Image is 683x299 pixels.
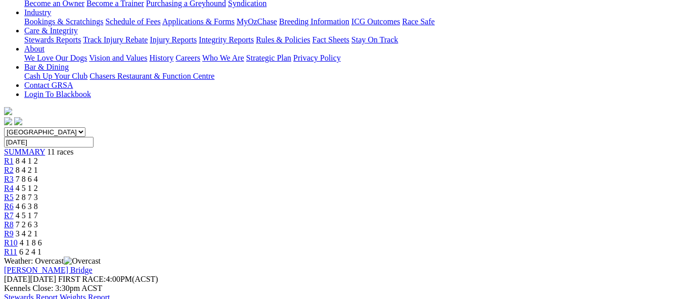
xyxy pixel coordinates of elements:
[162,17,235,26] a: Applications & Forms
[4,117,12,125] img: facebook.svg
[64,257,101,266] img: Overcast
[24,8,51,17] a: Industry
[24,44,44,53] a: About
[4,275,30,283] span: [DATE]
[47,147,73,156] span: 11 races
[89,72,214,80] a: Chasers Restaurant & Function Centre
[149,54,173,62] a: History
[199,35,254,44] a: Integrity Reports
[24,17,679,26] div: Industry
[4,211,14,220] a: R7
[16,220,38,229] span: 7 2 6 3
[4,229,14,238] a: R9
[312,35,349,44] a: Fact Sheets
[4,166,14,174] a: R2
[175,54,200,62] a: Careers
[16,175,38,183] span: 7 8 6 4
[24,35,679,44] div: Care & Integrity
[24,90,91,98] a: Login To Blackbook
[351,17,400,26] a: ICG Outcomes
[16,157,38,165] span: 8 4 1 2
[83,35,148,44] a: Track Injury Rebate
[4,193,14,202] a: R5
[105,17,160,26] a: Schedule of Fees
[24,17,103,26] a: Bookings & Scratchings
[16,211,38,220] span: 4 5 1 7
[293,54,341,62] a: Privacy Policy
[351,35,398,44] a: Stay On Track
[24,72,87,80] a: Cash Up Your Club
[16,166,38,174] span: 8 4 2 1
[24,35,81,44] a: Stewards Reports
[16,193,38,202] span: 2 8 7 3
[4,284,679,293] div: Kennels Close: 3:30pm ACST
[20,238,42,247] span: 4 1 8 6
[24,81,73,89] a: Contact GRSA
[58,275,106,283] span: FIRST RACE:
[4,184,14,192] a: R4
[24,26,78,35] a: Care & Integrity
[24,72,679,81] div: Bar & Dining
[237,17,277,26] a: MyOzChase
[14,117,22,125] img: twitter.svg
[4,247,17,256] a: R11
[24,54,87,62] a: We Love Our Dogs
[4,107,12,115] img: logo-grsa-white.png
[202,54,244,62] a: Who We Are
[4,157,14,165] a: R1
[4,175,14,183] a: R3
[58,275,158,283] span: 4:00PM(ACST)
[16,229,38,238] span: 3 4 2 1
[24,54,679,63] div: About
[4,266,93,274] a: [PERSON_NAME] Bridge
[4,238,18,247] a: R10
[246,54,291,62] a: Strategic Plan
[4,275,56,283] span: [DATE]
[4,147,45,156] a: SUMMARY
[4,137,94,147] input: Select date
[24,63,69,71] a: Bar & Dining
[150,35,197,44] a: Injury Reports
[402,17,434,26] a: Race Safe
[16,202,38,211] span: 4 6 3 8
[256,35,310,44] a: Rules & Policies
[4,202,14,211] a: R6
[19,247,41,256] span: 6 2 4 1
[89,54,147,62] a: Vision and Values
[279,17,349,26] a: Breeding Information
[4,220,14,229] a: R8
[16,184,38,192] span: 4 5 1 2
[4,257,101,265] span: Weather: Overcast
